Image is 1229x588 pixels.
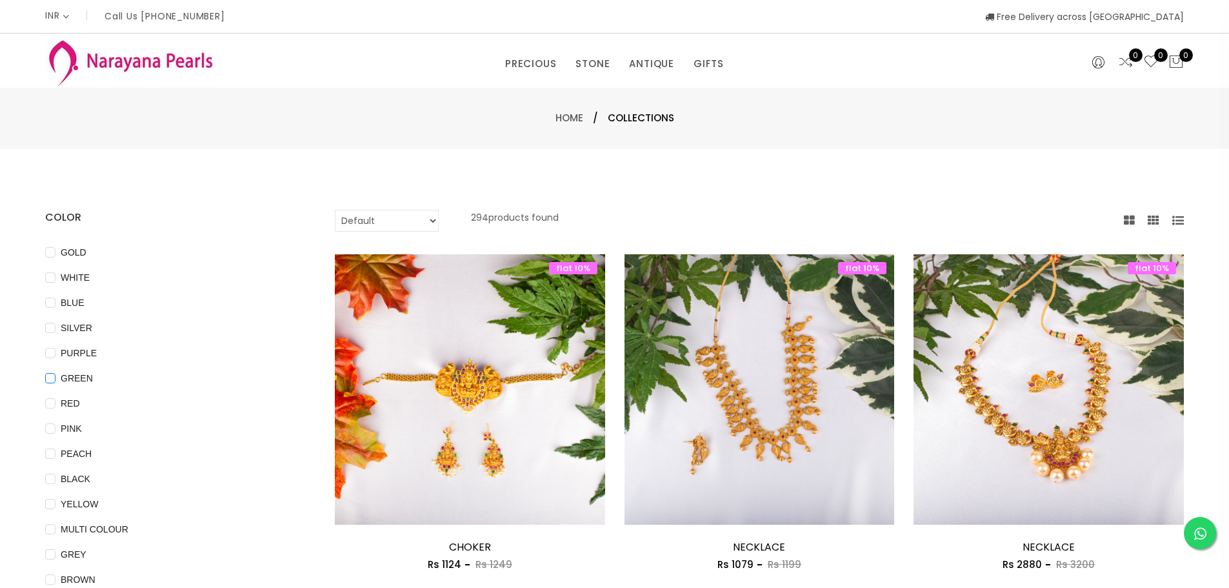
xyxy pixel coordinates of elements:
span: BLACK [55,472,95,486]
h4: COLOR [45,210,296,225]
p: 294 products found [471,210,559,232]
span: RED [55,396,85,411]
a: ANTIQUE [629,54,674,74]
span: flat 10% [838,262,886,274]
span: Rs 1124 [428,558,461,571]
span: MULTI COLOUR [55,522,134,536]
span: 0 [1129,48,1143,62]
span: BROWN [55,573,101,587]
a: 0 [1143,54,1159,71]
a: STONE [575,54,610,74]
a: NECKLACE [1023,540,1075,554]
a: Home [555,111,583,125]
a: GIFTS [694,54,724,74]
span: flat 10% [1128,262,1176,274]
span: 0 [1154,48,1168,62]
span: SILVER [55,321,97,335]
span: Rs 1249 [475,558,512,571]
span: YELLOW [55,497,103,511]
span: PINK [55,421,87,436]
a: 0 [1118,54,1134,71]
span: flat 10% [549,262,597,274]
span: WHITE [55,270,95,285]
p: Call Us [PHONE_NUMBER] [105,12,225,21]
span: PEACH [55,447,97,461]
span: Collections [608,110,674,126]
span: BLUE [55,296,90,310]
span: PURPLE [55,346,102,360]
span: GOLD [55,245,92,259]
span: GREY [55,547,92,562]
a: PRECIOUS [505,54,556,74]
span: Rs 3200 [1056,558,1095,571]
span: Free Delivery across [GEOGRAPHIC_DATA] [985,10,1184,23]
span: 0 [1179,48,1193,62]
span: Rs 2880 [1003,558,1042,571]
span: Rs 1079 [717,558,754,571]
a: NECKLACE [733,540,785,554]
button: 0 [1168,54,1184,71]
span: GREEN [55,371,98,385]
a: CHOKER [449,540,491,554]
span: Rs 1199 [768,558,801,571]
span: / [593,110,598,126]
